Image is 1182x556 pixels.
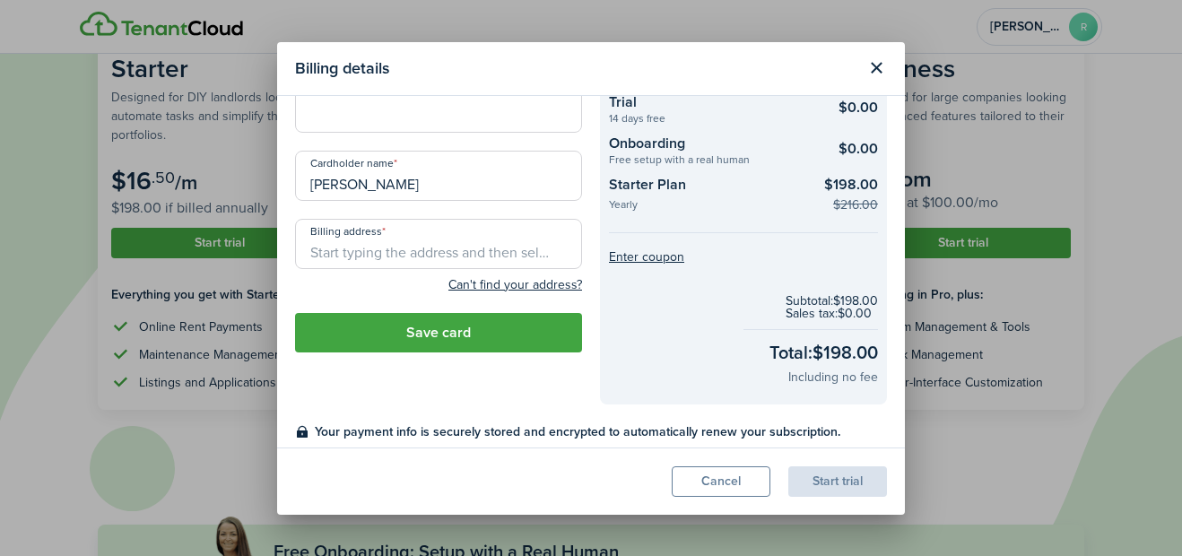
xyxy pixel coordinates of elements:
[609,174,811,200] checkout-summary-item-title: Starter Plan
[672,466,770,497] button: Cancel
[839,97,878,118] checkout-summary-item-main-price: $0.00
[609,199,811,214] checkout-summary-item-description: Yearly
[839,138,878,160] checkout-summary-item-main-price: $0.00
[609,154,811,165] checkout-summary-item-description: Free setup with a real human
[824,174,878,195] checkout-summary-item-main-price: $198.00
[786,308,878,320] checkout-subtotal-item: Sales tax: $0.00
[315,422,887,441] checkout-terms-main: Your payment info is securely stored and encrypted to automatically renew your subscription.
[609,133,811,154] checkout-summary-item-title: Onboarding
[861,53,891,83] button: Close modal
[295,313,582,352] button: Save card
[609,91,811,113] checkout-summary-item-title: Trial
[609,113,811,124] checkout-summary-item-description: 14 days free
[833,195,878,214] checkout-summary-item-old-price: $216.00
[786,295,878,308] checkout-subtotal-item: Subtotal: $198.00
[769,339,878,366] checkout-total-main: Total: $198.00
[448,276,582,294] button: Can't find your address?
[295,219,582,269] input: Start typing the address and then select from the dropdown
[609,251,684,264] button: Enter coupon
[307,99,570,116] iframe: Secure card payment input frame
[788,368,878,387] checkout-total-secondary: Including no fee
[295,51,856,86] modal-title: Billing details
